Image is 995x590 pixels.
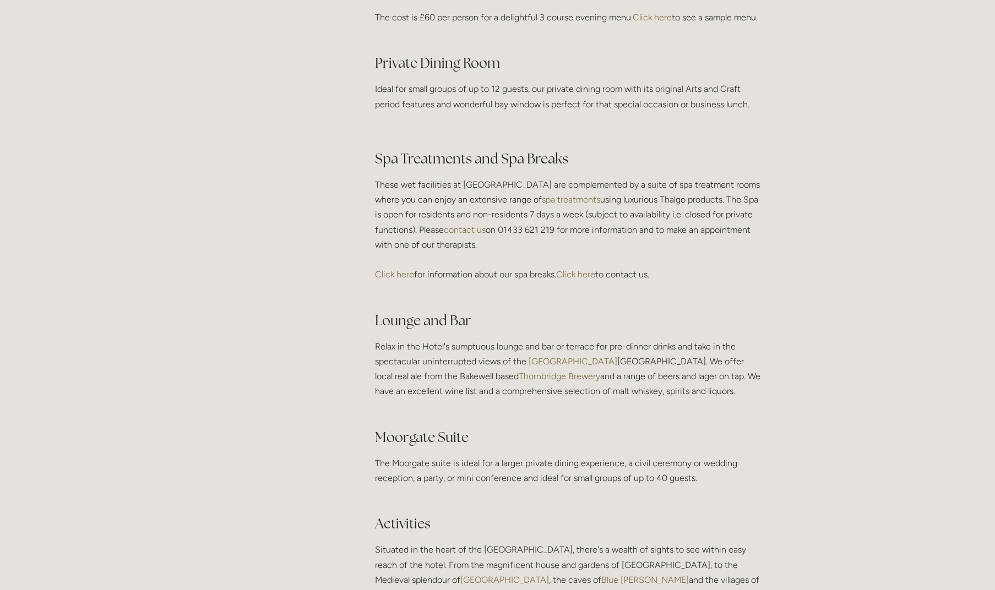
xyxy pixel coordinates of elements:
a: [GEOGRAPHIC_DATA] [460,575,549,585]
a: Thornbridge Brewery [519,371,600,381]
p: Relax in the Hotel's sumptuous lounge and bar or terrace for pre-dinner drinks and take in the sp... [375,339,761,414]
a: [GEOGRAPHIC_DATA] [526,356,617,367]
a: Click here [633,12,672,23]
a: Click here [556,269,595,280]
a: Blue [PERSON_NAME] [601,575,689,585]
h2: Spa Treatments and Spa Breaks [375,149,761,168]
a: Click here [375,269,414,280]
p: These wet facilities at [GEOGRAPHIC_DATA] are complemented by a suite of spa treatment rooms wher... [375,177,761,297]
p: The Moorgate suite is ideal for a larger private dining experience, a civil ceremony or wedding r... [375,456,761,501]
h2: Private Dining Room [375,53,761,73]
h2: Lounge and Bar [375,311,761,330]
a: contact us [444,225,486,235]
a: spa treatments [542,194,600,205]
h2: Activities [375,514,761,533]
h2: Moorgate Suite [375,428,761,447]
p: Ideal for small groups of up to 12 guests, our private dining room with its original Arts and Cra... [375,81,761,111]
